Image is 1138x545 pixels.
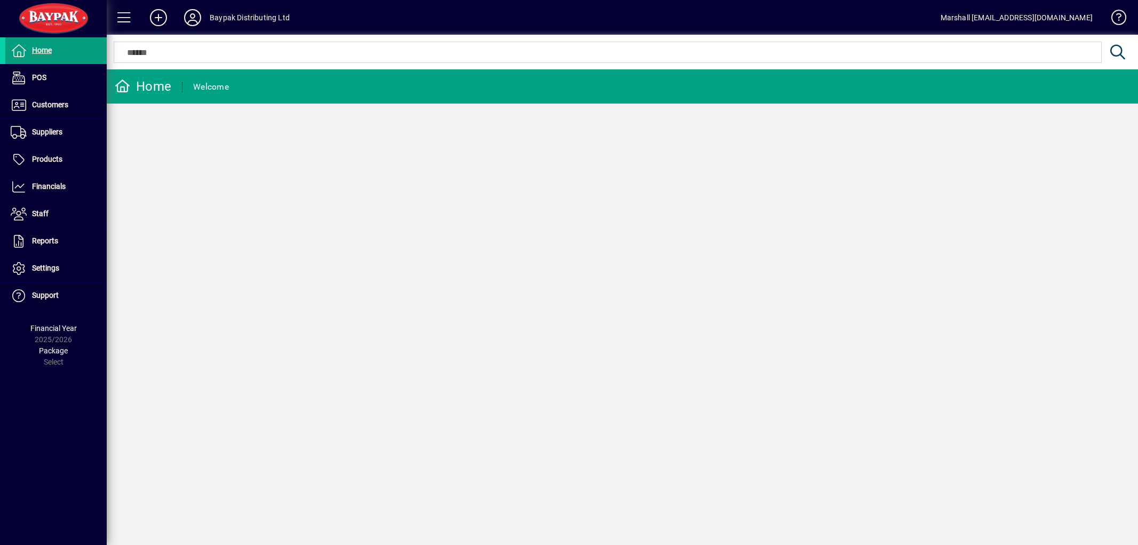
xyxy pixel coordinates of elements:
[32,209,49,218] span: Staff
[115,78,171,95] div: Home
[32,291,59,299] span: Support
[32,155,62,163] span: Products
[941,9,1093,26] div: Marshall [EMAIL_ADDRESS][DOMAIN_NAME]
[32,73,46,82] span: POS
[30,324,77,333] span: Financial Year
[5,282,107,309] a: Support
[32,46,52,54] span: Home
[193,78,229,96] div: Welcome
[5,92,107,119] a: Customers
[5,146,107,173] a: Products
[39,346,68,355] span: Package
[32,128,62,136] span: Suppliers
[32,236,58,245] span: Reports
[5,119,107,146] a: Suppliers
[176,8,210,27] button: Profile
[141,8,176,27] button: Add
[5,65,107,91] a: POS
[32,182,66,191] span: Financials
[210,9,290,26] div: Baypak Distributing Ltd
[5,255,107,282] a: Settings
[5,201,107,227] a: Staff
[5,228,107,255] a: Reports
[32,100,68,109] span: Customers
[5,173,107,200] a: Financials
[32,264,59,272] span: Settings
[1103,2,1125,37] a: Knowledge Base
